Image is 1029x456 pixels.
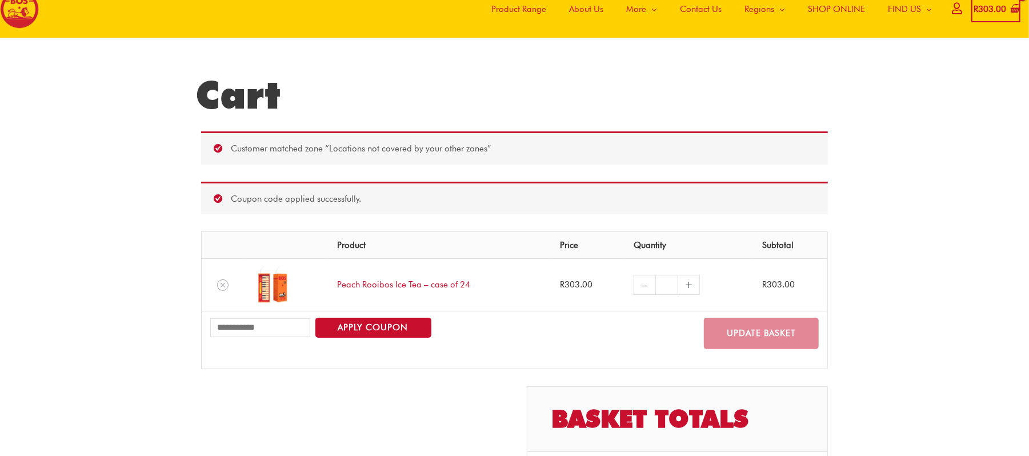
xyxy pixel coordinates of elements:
a: + [678,275,700,295]
span: R [560,279,564,290]
img: peach rooibos ice tea [253,265,293,305]
bdi: 303.00 [560,279,592,290]
bdi: 303.00 [762,279,795,290]
div: Coupon code applied successfully. [201,182,828,215]
th: Product [329,232,551,258]
a: – [634,275,655,295]
span: R [974,4,978,14]
button: Apply coupon [315,318,431,338]
div: Customer matched zone “Locations not covered by your other zones” [201,131,828,165]
a: Remove Peach Rooibos Ice Tea - case of 24 from cart [217,279,229,291]
span: R [762,279,767,290]
h1: Cart [195,72,834,118]
input: Product quantity [655,275,678,295]
h2: Basket totals [527,387,827,452]
th: Quantity [625,232,754,258]
button: Update basket [704,318,819,349]
a: Peach Rooibos Ice Tea – case of 24 [337,279,470,290]
bdi: 303.00 [974,4,1006,14]
th: Subtotal [754,232,827,258]
th: Price [551,232,625,258]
